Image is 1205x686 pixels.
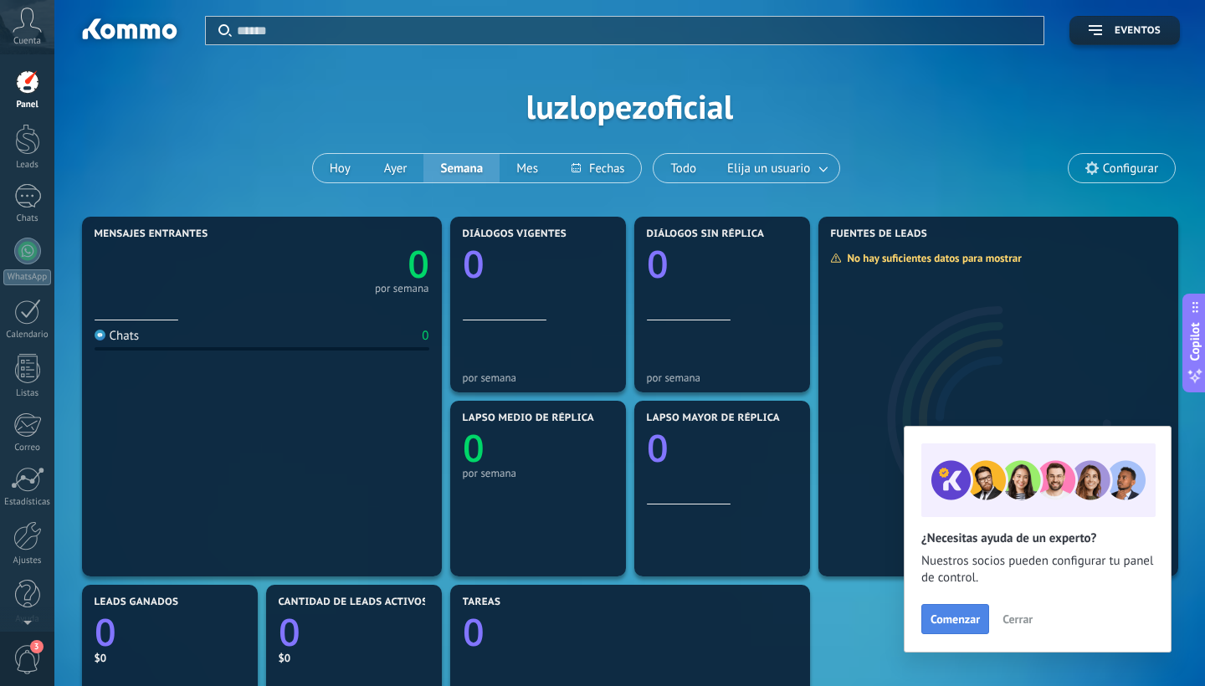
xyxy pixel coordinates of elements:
[463,371,613,384] div: por semana
[654,154,713,182] button: Todo
[463,607,485,658] text: 0
[279,596,428,608] span: Cantidad de leads activos
[262,238,429,289] a: 0
[279,607,429,658] a: 0
[3,330,52,340] div: Calendario
[1069,16,1180,45] button: Eventos
[3,213,52,224] div: Chats
[463,467,613,479] div: por semana
[408,238,429,289] text: 0
[921,604,989,634] button: Comenzar
[1103,161,1158,176] span: Configurar
[831,228,928,240] span: Fuentes de leads
[3,497,52,508] div: Estadísticas
[95,607,116,658] text: 0
[423,154,500,182] button: Semana
[367,154,424,182] button: Ayer
[647,371,797,384] div: por semana
[95,651,245,665] div: $0
[647,422,669,474] text: 0
[463,607,797,658] a: 0
[463,228,567,240] span: Diálogos vigentes
[3,555,52,566] div: Ajustes
[921,553,1154,586] span: Nuestros socios pueden configurar tu panel de control.
[1002,613,1033,625] span: Cerrar
[995,607,1040,632] button: Cerrar
[931,613,980,625] span: Comenzar
[647,238,669,289] text: 0
[13,36,41,47] span: Cuenta
[463,422,485,474] text: 0
[647,412,780,424] span: Lapso mayor de réplica
[3,160,52,171] div: Leads
[647,228,765,240] span: Diálogos sin réplica
[463,596,501,608] span: Tareas
[30,640,44,653] span: 3
[463,238,485,289] text: 0
[921,530,1154,546] h2: ¿Necesitas ayuda de un experto?
[463,412,595,424] span: Lapso medio de réplica
[95,596,179,608] span: Leads ganados
[279,651,429,665] div: $0
[95,328,140,344] div: Chats
[1115,25,1161,37] span: Eventos
[3,388,52,399] div: Listas
[830,251,1033,265] div: No hay suficientes datos para mostrar
[500,154,555,182] button: Mes
[422,328,428,344] div: 0
[95,607,245,658] a: 0
[279,607,300,658] text: 0
[3,100,52,110] div: Panel
[1187,323,1203,361] span: Copilot
[3,443,52,453] div: Correo
[95,330,105,340] img: Chats
[713,154,839,182] button: Elija un usuario
[313,154,367,182] button: Hoy
[3,269,51,285] div: WhatsApp
[555,154,641,182] button: Fechas
[724,157,813,180] span: Elija un usuario
[375,284,429,293] div: por semana
[95,228,208,240] span: Mensajes entrantes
